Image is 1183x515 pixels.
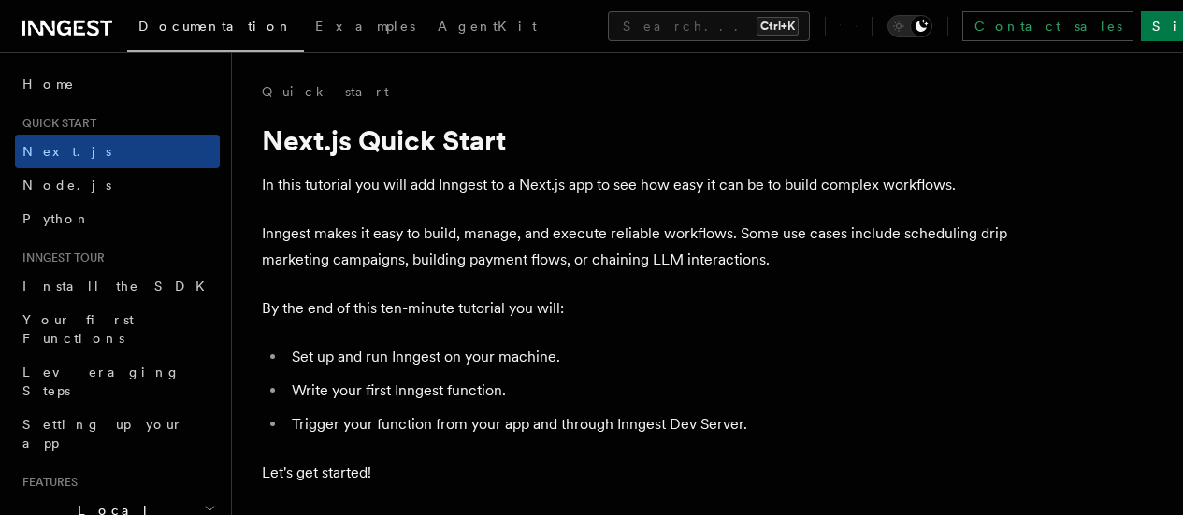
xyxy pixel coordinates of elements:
p: Let's get started! [262,460,1010,486]
h1: Next.js Quick Start [262,123,1010,157]
a: Quick start [262,82,389,101]
span: AgentKit [438,19,537,34]
button: Toggle dark mode [887,15,932,37]
a: Examples [304,6,426,50]
a: Node.js [15,168,220,202]
a: Python [15,202,220,236]
span: Home [22,75,75,93]
a: Setting up your app [15,408,220,460]
span: Install the SDK [22,279,216,293]
p: In this tutorial you will add Inngest to a Next.js app to see how easy it can be to build complex... [262,172,1010,198]
li: Set up and run Inngest on your machine. [286,344,1010,370]
button: Search...Ctrl+K [608,11,810,41]
p: By the end of this ten-minute tutorial you will: [262,295,1010,322]
a: Documentation [127,6,304,52]
li: Trigger your function from your app and through Inngest Dev Server. [286,411,1010,437]
li: Write your first Inngest function. [286,378,1010,404]
a: Next.js [15,135,220,168]
a: Install the SDK [15,269,220,303]
span: Features [15,475,78,490]
a: Leveraging Steps [15,355,220,408]
kbd: Ctrl+K [757,17,799,36]
span: Leveraging Steps [22,365,180,398]
span: Inngest tour [15,250,105,265]
span: Your first Functions [22,312,134,346]
p: Inngest makes it easy to build, manage, and execute reliable workflows. Some use cases include sc... [262,221,1010,273]
span: Node.js [22,178,111,193]
span: Examples [315,19,415,34]
a: Contact sales [962,11,1133,41]
a: AgentKit [426,6,548,50]
span: Next.js [22,144,111,159]
span: Documentation [138,19,293,34]
span: Quick start [15,116,96,131]
span: Setting up your app [22,417,183,451]
a: Home [15,67,220,101]
a: Your first Functions [15,303,220,355]
span: Python [22,211,91,226]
